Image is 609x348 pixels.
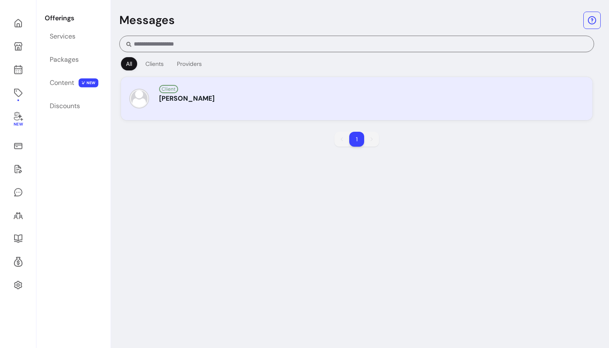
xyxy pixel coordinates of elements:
[349,132,364,147] li: pagination item 1 active
[131,40,587,48] input: Search conversation
[145,60,164,68] div: Clients
[45,50,102,70] a: Packages
[10,275,26,295] a: Settings
[177,60,202,68] div: Providers
[13,122,22,127] span: New
[10,205,26,225] a: Clients
[50,31,75,41] div: Services
[10,136,26,156] a: Sales
[330,128,383,151] nav: pagination navigation
[159,94,586,104] div: [PERSON_NAME]
[45,73,102,93] a: Content NEW
[160,86,177,92] span: Client
[50,101,80,111] div: Discounts
[128,90,147,107] button: avatar
[121,77,592,120] div: avatarClient[PERSON_NAME]
[10,106,26,133] a: New
[119,56,208,72] div: Filters
[10,36,26,56] a: My Page
[10,159,26,179] a: Waivers
[45,96,102,116] a: Discounts
[10,229,26,249] a: Resources
[50,78,74,88] div: Content
[45,13,102,23] p: Offerings
[119,13,175,28] p: Messages
[45,27,102,46] a: Services
[10,13,26,33] a: Home
[10,182,26,202] a: My Messages
[50,55,79,65] div: Packages
[131,90,147,107] img: avatar
[79,78,99,87] span: NEW
[119,56,594,72] div: Filters
[10,83,26,103] a: Offerings
[10,60,26,80] a: Calendar
[126,60,132,68] div: All
[10,252,26,272] a: Refer & Earn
